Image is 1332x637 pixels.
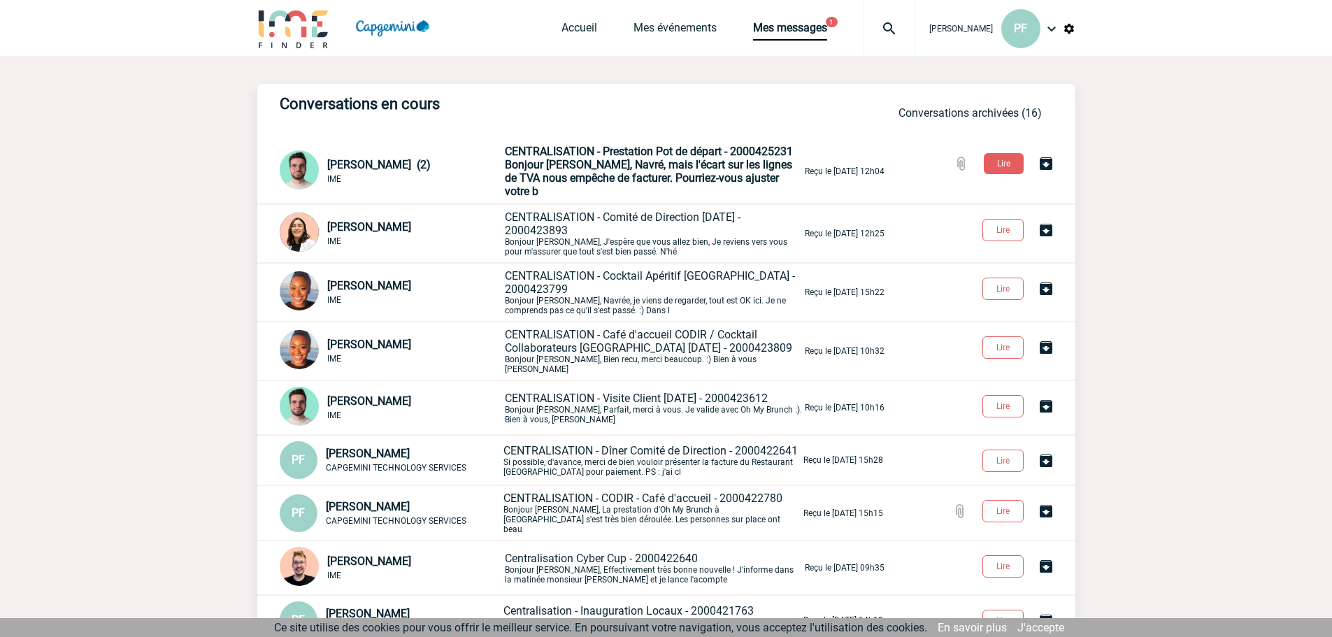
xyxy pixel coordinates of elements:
[982,219,1024,241] button: Lire
[971,281,1038,294] a: Lire
[327,158,431,171] span: [PERSON_NAME] (2)
[280,547,319,586] img: 129741-1.png
[327,295,341,305] span: IME
[938,621,1007,634] a: En savoir plus
[326,607,410,620] span: [PERSON_NAME]
[327,279,411,292] span: [PERSON_NAME]
[505,552,802,585] p: Bonjour [PERSON_NAME], Effectivement très bonne nouvelle ! J'informe dans la matinée monsieur [PE...
[982,555,1024,578] button: Lire
[280,613,883,626] a: PF [PERSON_NAME] CAPGEMINI TECHNOLOGY SERVICES Centralisation - Inauguration Locaux - 2000421763[...
[505,158,792,198] span: Bonjour [PERSON_NAME], Navré, mais l'écart sur les lignes de TVA nous empêche de facturer. Pourri...
[503,492,782,505] span: CENTRALISATION - CODIR - Café d'accueil - 2000422780
[280,452,883,466] a: PF [PERSON_NAME] CAPGEMINI TECHNOLOGY SERVICES CENTRALISATION - Dîner Comité de Direction - 20004...
[805,229,885,238] p: Reçu le [DATE] 12h25
[826,17,838,27] button: 1
[971,559,1038,572] a: Lire
[326,500,410,513] span: [PERSON_NAME]
[971,503,1038,517] a: Lire
[971,340,1038,353] a: Lire
[971,399,1038,412] a: Lire
[505,269,795,296] span: CENTRALISATION - Cocktail Apéritif [GEOGRAPHIC_DATA] - 2000423799
[1038,452,1054,469] img: Archiver la conversation
[327,394,411,408] span: [PERSON_NAME]
[984,153,1024,174] button: Lire
[803,455,883,465] p: Reçu le [DATE] 15h28
[327,174,341,184] span: IME
[280,150,319,189] img: 121547-2.png
[327,338,411,351] span: [PERSON_NAME]
[280,213,502,255] div: Conversation privée : Client - Agence
[280,387,319,426] img: 121547-2.png
[982,278,1024,300] button: Lire
[505,210,802,257] p: Bonjour [PERSON_NAME], J'espère que vous allez bien, Je reviens vers vous pour m'assurer que tout...
[280,547,502,589] div: Conversation privée : Client - Agence
[973,156,1038,169] a: Lire
[1038,155,1054,172] img: Archiver la conversation
[327,236,341,246] span: IME
[326,463,466,473] span: CAPGEMINI TECHNOLOGY SERVICES
[280,560,885,573] a: [PERSON_NAME] IME Centralisation Cyber Cup - 2000422640Bonjour [PERSON_NAME], Effectivement très ...
[280,150,502,192] div: Conversation privée : Client - Agence
[274,621,927,634] span: Ce site utilise des cookies pour vous offrir le meilleur service. En poursuivant votre navigation...
[753,21,827,41] a: Mes messages
[280,271,502,313] div: Conversation privée : Client - Agence
[280,285,885,298] a: [PERSON_NAME] IME CENTRALISATION - Cocktail Apéritif [GEOGRAPHIC_DATA] - 2000423799Bonjour [PERSO...
[929,24,993,34] span: [PERSON_NAME]
[982,450,1024,472] button: Lire
[280,387,502,429] div: Conversation privée : Client - Agence
[803,508,883,518] p: Reçu le [DATE] 15h15
[805,563,885,573] p: Reçu le [DATE] 09h35
[280,494,501,532] div: Conversation privée : Client - Agence
[1038,613,1054,629] img: Archiver la conversation
[982,395,1024,417] button: Lire
[982,610,1024,632] button: Lire
[503,604,754,617] span: Centralisation - Inauguration Locaux - 2000421763
[805,166,885,176] p: Reçu le [DATE] 12h04
[1038,280,1054,297] img: Archiver la conversation
[327,410,341,420] span: IME
[280,506,883,519] a: PF [PERSON_NAME] CAPGEMINI TECHNOLOGY SERVICES CENTRALISATION - CODIR - Café d'accueil - 20004227...
[280,271,319,310] img: 123865-0.jpg
[1038,398,1054,415] img: Archiver la conversation
[292,613,305,627] span: PF
[982,336,1024,359] button: Lire
[327,554,411,568] span: [PERSON_NAME]
[327,354,341,364] span: IME
[280,330,319,369] img: 123865-0.jpg
[633,21,717,41] a: Mes événements
[505,269,802,315] p: Bonjour [PERSON_NAME], Navrée, je viens de regarder, tout est OK ici. Je ne comprends pas ce qu'i...
[971,222,1038,236] a: Lire
[280,226,885,239] a: [PERSON_NAME] IME CENTRALISATION - Comité de Direction [DATE] - 2000423893Bonjour [PERSON_NAME], ...
[292,453,305,466] span: PF
[561,21,597,41] a: Accueil
[505,145,793,158] span: CENTRALISATION - Prestation Pot de départ - 2000425231
[280,95,699,113] h3: Conversations en cours
[505,392,802,424] p: Bonjour [PERSON_NAME], Parfait, merci à vous. Je valide avec Oh My Brunch :). Bien à vous, [PERSO...
[503,444,798,457] span: CENTRALISATION - Dîner Comité de Direction - 2000422641
[971,613,1038,627] a: Lire
[280,400,885,413] a: [PERSON_NAME] IME CENTRALISATION - Visite Client [DATE] - 2000423612Bonjour [PERSON_NAME], Parfai...
[505,392,768,405] span: CENTRALISATION - Visite Client [DATE] - 2000423612
[505,328,792,355] span: CENTRALISATION - Café d'accueil CODIR / Cocktail Collaborateurs [GEOGRAPHIC_DATA] [DATE] - 200042...
[503,492,801,534] p: Bonjour [PERSON_NAME], La prestation d'Oh My Brunch à [GEOGRAPHIC_DATA] s'est très bien déroulée....
[326,447,410,460] span: [PERSON_NAME]
[1038,222,1054,238] img: Archiver la conversation
[280,343,885,357] a: [PERSON_NAME] IME CENTRALISATION - Café d'accueil CODIR / Cocktail Collaborateurs [GEOGRAPHIC_DAT...
[280,164,885,177] a: [PERSON_NAME] (2) IME CENTRALISATION - Prestation Pot de départ - 2000425231Bonjour [PERSON_NAME]...
[1038,558,1054,575] img: Archiver la conversation
[257,8,330,48] img: IME-Finder
[327,571,341,580] span: IME
[503,444,801,477] p: Si possible, d'avance, merci de bien vouloir présenter la facture du Restaurant [GEOGRAPHIC_DATA]...
[803,615,883,625] p: Reçu le [DATE] 14h13
[327,220,411,234] span: [PERSON_NAME]
[1038,339,1054,356] img: Archiver la conversation
[1017,621,1064,634] a: J'accepte
[982,500,1024,522] button: Lire
[898,106,1042,120] a: Conversations archivées (16)
[505,328,802,374] p: Bonjour [PERSON_NAME], Bien recu, merci beaucoup. :) Bien à vous [PERSON_NAME]
[280,330,502,372] div: Conversation privée : Client - Agence
[292,506,305,520] span: PF
[1014,22,1027,35] span: PF
[805,346,885,356] p: Reçu le [DATE] 10h32
[280,441,501,479] div: Conversation privée : Client - Agence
